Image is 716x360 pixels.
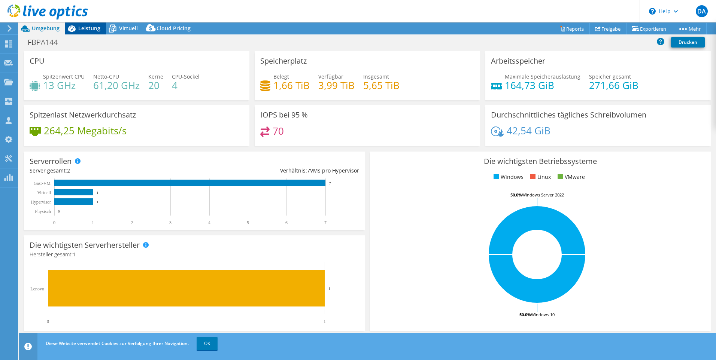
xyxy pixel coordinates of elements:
[148,81,163,89] h4: 20
[554,23,590,34] a: Reports
[97,191,98,195] text: 1
[93,73,119,80] span: Netto-CPU
[589,23,626,34] a: Freigabe
[67,167,70,174] span: 2
[93,81,140,89] h4: 61,20 GHz
[247,220,249,225] text: 5
[30,286,44,292] text: Lenovo
[363,73,389,80] span: Insgesamt
[73,251,76,258] span: 1
[505,81,580,89] h4: 164,73 GiB
[696,5,708,17] span: DA
[34,181,51,186] text: Gast-VM
[32,25,60,32] span: Umgebung
[260,111,308,119] h3: IOPS bei 95 %
[522,192,564,198] tspan: Windows Server 2022
[556,173,585,181] li: VMware
[78,25,100,32] span: Leistung
[510,192,522,198] tspan: 50.0%
[363,81,400,89] h4: 5,65 TiB
[507,126,550,135] h4: 42,54 GiB
[671,37,705,48] a: Drucken
[208,220,210,225] text: 4
[148,73,163,80] span: Kerne
[531,312,555,317] tspan: Windows 10
[157,25,191,32] span: Cloud Pricing
[324,220,327,225] text: 7
[273,73,289,80] span: Belegt
[273,127,284,135] h4: 70
[260,57,307,65] h3: Speicherplatz
[30,167,194,175] div: Server gesamt:
[172,81,200,89] h4: 4
[649,8,656,15] svg: \n
[376,157,705,165] h3: Die wichtigsten Betriebssysteme
[273,81,310,89] h4: 1,66 TiB
[285,220,288,225] text: 6
[589,81,638,89] h4: 271,66 GiB
[194,167,359,175] div: Verhältnis: VMs pro Hypervisor
[491,57,545,65] h3: Arbeitsspeicher
[24,38,69,46] h1: FBPA144
[92,220,94,225] text: 1
[97,200,98,204] text: 1
[589,73,631,80] span: Speicher gesamt
[328,286,331,291] text: 1
[53,220,55,225] text: 0
[43,81,85,89] h4: 13 GHz
[318,73,343,80] span: Verfügbar
[324,319,326,324] text: 1
[35,209,51,214] text: Physisch
[119,25,138,32] span: Virtuell
[37,190,51,195] text: Virtuell
[30,250,359,259] h4: Hersteller gesamt:
[47,319,49,324] text: 0
[626,23,672,34] a: Exportieren
[44,126,127,135] h4: 264,25 Megabits/s
[30,111,136,119] h3: Spitzenlast Netzwerkdurchsatz
[58,210,60,213] text: 0
[31,199,51,205] text: Hypervisor
[169,220,172,225] text: 3
[329,181,331,185] text: 7
[505,73,580,80] span: Maximale Speicherauslastung
[30,57,45,65] h3: CPU
[43,73,85,80] span: Spitzenwert CPU
[30,157,72,165] h3: Serverrollen
[197,337,218,350] a: OK
[528,173,551,181] li: Linux
[172,73,200,80] span: CPU-Sockel
[491,111,646,119] h3: Durchschnittliches tägliches Schreibvolumen
[30,241,140,249] h3: Die wichtigsten Serverhersteller
[318,81,355,89] h4: 3,99 TiB
[492,173,524,181] li: Windows
[307,167,310,174] span: 7
[519,312,531,317] tspan: 50.0%
[672,23,707,34] a: Mehr
[131,220,133,225] text: 2
[46,340,189,347] span: Diese Website verwendet Cookies zur Verfolgung Ihrer Navigation.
